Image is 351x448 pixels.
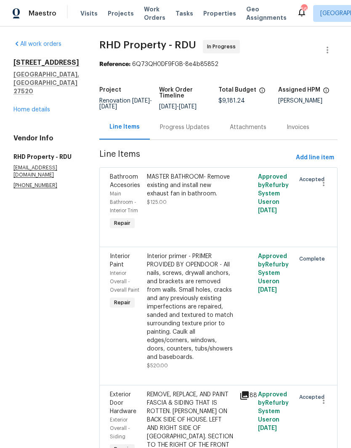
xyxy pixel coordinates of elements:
[144,5,165,22] span: Work Orders
[29,9,56,18] span: Maestro
[99,104,117,110] span: [DATE]
[110,392,136,414] span: Exterior Door Hardware
[13,107,50,113] a: Home details
[147,200,167,205] span: $125.00
[99,60,338,69] div: 6Q73QH0DF9FGB-8e4b85852
[258,287,277,293] span: [DATE]
[278,87,320,93] h5: Assigned HPM
[99,98,152,110] span: Renovation
[111,298,134,307] span: Repair
[258,392,289,431] span: Approved by Refurby System User on
[258,174,289,213] span: Approved by Refurby System User on
[159,104,197,110] span: -
[287,123,309,132] div: Invoices
[110,191,138,213] span: Main Bathroom - Interior Trim
[296,153,334,163] span: Add line item
[175,11,193,16] span: Tasks
[13,41,61,47] a: All work orders
[258,425,277,431] span: [DATE]
[218,98,245,104] span: $9,181.24
[278,98,338,104] div: [PERSON_NAME]
[109,123,140,131] div: Line Items
[179,104,197,110] span: [DATE]
[203,9,236,18] span: Properties
[147,252,234,361] div: Interior primer - PRIMER PROVIDED BY OPENDOOR - All nails, screws, drywall anchors, and brackets ...
[132,98,150,104] span: [DATE]
[80,9,98,18] span: Visits
[13,153,79,161] h5: RHD Property - RDU
[147,363,168,368] span: $520.00
[111,219,134,227] span: Repair
[299,175,328,184] span: Accepted
[110,253,130,268] span: Interior Paint
[246,5,287,22] span: Geo Assignments
[147,173,234,198] div: MASTER BATHROOM- Remove existing and install new exhaust fan in bathroom.
[160,123,210,132] div: Progress Updates
[323,87,330,98] span: The hpm assigned to this work order.
[110,271,139,293] span: Interior Overall - Overall Paint
[13,134,79,142] h4: Vendor Info
[99,61,130,67] b: Reference:
[301,5,307,13] div: 56
[159,104,177,110] span: [DATE]
[108,9,134,18] span: Projects
[99,150,292,166] span: Line Items
[99,98,152,110] span: -
[99,87,121,93] h5: Project
[207,42,239,51] span: In Progress
[110,417,130,439] span: Exterior Overall - Siding
[218,87,256,93] h5: Total Budget
[258,253,289,293] span: Approved by Refurby System User on
[299,255,328,263] span: Complete
[239,390,253,401] div: 88
[159,87,219,99] h5: Work Order Timeline
[230,123,266,132] div: Attachments
[259,87,266,98] span: The total cost of line items that have been proposed by Opendoor. This sum includes line items th...
[258,208,277,213] span: [DATE]
[110,174,140,188] span: Bathroom Accesories
[299,393,328,401] span: Accepted
[99,40,196,50] span: RHD Property - RDU
[292,150,338,166] button: Add line item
